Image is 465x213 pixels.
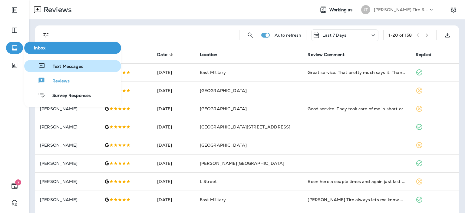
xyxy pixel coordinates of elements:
[200,70,226,75] span: East Military
[152,63,195,82] td: [DATE]
[308,178,406,185] div: Been here a couple times and again just last week for a minor brake leak issue. These guys are so...
[152,82,195,100] td: [DATE]
[24,89,121,101] button: Survey Responses
[200,179,217,184] span: L Street
[157,52,167,57] span: Date
[152,172,195,191] td: [DATE]
[200,52,217,57] span: Location
[27,45,119,51] span: Inbox
[200,197,226,202] span: East Military
[329,7,355,12] span: Working as:
[24,42,121,54] button: Inbox
[152,136,195,154] td: [DATE]
[244,29,256,41] button: Search Reviews
[152,191,195,209] td: [DATE]
[152,118,195,136] td: [DATE]
[40,106,95,111] p: [PERSON_NAME]
[152,154,195,172] td: [DATE]
[41,5,72,14] p: Reviews
[322,33,346,38] p: Last 7 Days
[308,197,406,203] div: Jensen Tire always lets me know when my car is finished and the mechanics do great work! (especia...
[24,75,121,87] button: Reviews
[45,93,91,99] span: Survey Responses
[40,143,95,148] p: [PERSON_NAME]
[40,197,95,202] p: [PERSON_NAME]
[308,106,406,112] div: Good service. They took care of me in short order. Will go again.
[40,29,52,41] button: Filters
[200,106,247,111] span: [GEOGRAPHIC_DATA]
[361,5,370,14] div: JT
[374,7,428,12] p: [PERSON_NAME] Tire & Auto
[200,161,284,166] span: [PERSON_NAME][GEOGRAPHIC_DATA]
[308,52,345,57] span: Review Comment
[441,29,453,41] button: Export as CSV
[416,52,431,57] span: Replied
[200,88,247,93] span: [GEOGRAPHIC_DATA]
[275,33,302,38] p: Auto refresh
[308,69,406,75] div: Great service. That pretty much says it. Thank you
[40,125,95,129] p: [PERSON_NAME]
[200,142,247,148] span: [GEOGRAPHIC_DATA]
[40,179,95,184] p: [PERSON_NAME]
[15,179,21,185] span: 7
[45,78,70,84] span: Reviews
[448,4,459,15] button: Settings
[388,33,412,38] div: 1 - 20 of 158
[40,161,95,166] p: [PERSON_NAME]
[45,64,83,70] span: Text Messages
[200,124,291,130] span: [GEOGRAPHIC_DATA][STREET_ADDRESS]
[6,4,23,16] button: Expand Sidebar
[24,60,121,72] button: Text Messages
[152,100,195,118] td: [DATE]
